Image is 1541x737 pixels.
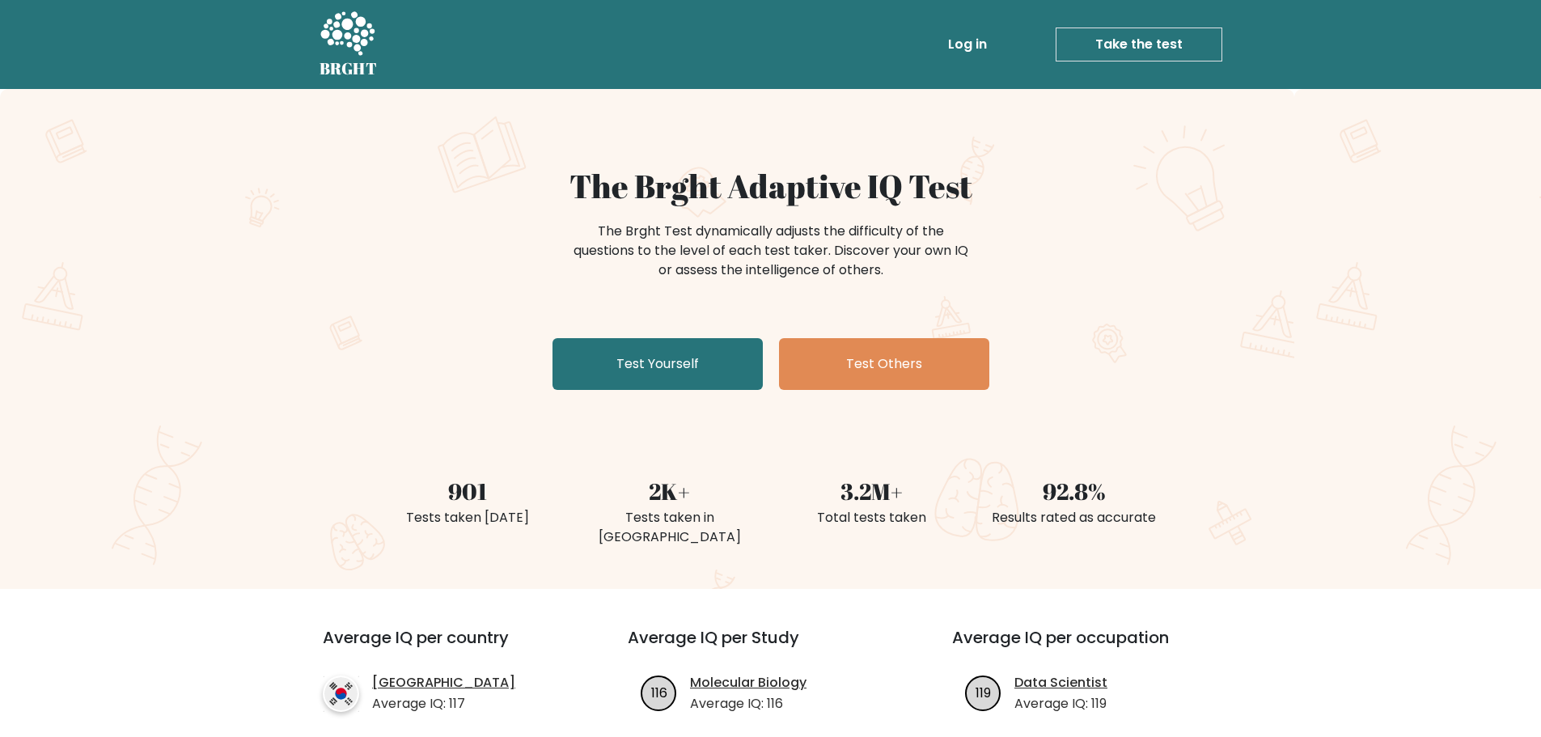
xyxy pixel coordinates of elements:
[323,676,359,712] img: country
[320,59,378,78] h5: BRGHT
[651,683,667,701] text: 116
[690,694,806,714] p: Average IQ: 116
[942,28,993,61] a: Log in
[376,167,1166,205] h1: The Brght Adaptive IQ Test
[552,338,763,390] a: Test Yourself
[320,6,378,83] a: BRGHT
[376,508,559,527] div: Tests taken [DATE]
[781,474,963,508] div: 3.2M+
[376,474,559,508] div: 901
[1014,673,1107,693] a: Data Scientist
[628,628,913,667] h3: Average IQ per Study
[690,673,806,693] a: Molecular Biology
[983,474,1166,508] div: 92.8%
[323,628,569,667] h3: Average IQ per country
[372,694,515,714] p: Average IQ: 117
[781,508,963,527] div: Total tests taken
[578,474,761,508] div: 2K+
[372,673,515,693] a: [GEOGRAPHIC_DATA]
[952,628,1238,667] h3: Average IQ per occupation
[976,683,991,701] text: 119
[578,508,761,547] div: Tests taken in [GEOGRAPHIC_DATA]
[779,338,989,390] a: Test Others
[983,508,1166,527] div: Results rated as accurate
[1056,28,1222,61] a: Take the test
[569,222,973,280] div: The Brght Test dynamically adjusts the difficulty of the questions to the level of each test take...
[1014,694,1107,714] p: Average IQ: 119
